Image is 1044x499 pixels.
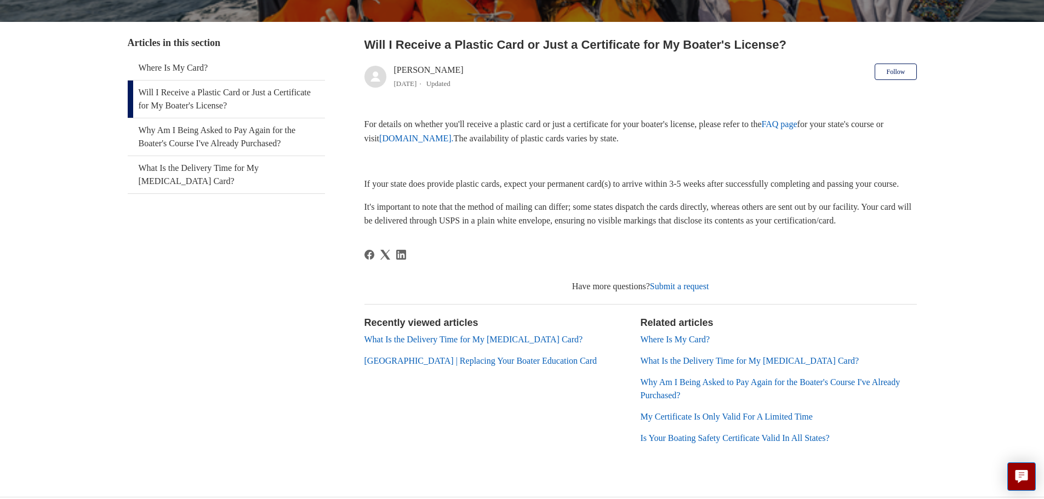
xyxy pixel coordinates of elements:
[380,250,390,260] svg: Share this page on X Corp
[128,81,325,118] a: Will I Receive a Plastic Card or Just a Certificate for My Boater's License?
[364,177,917,191] p: If your state does provide plastic cards, expect your permanent card(s) to arrive within 3-5 week...
[128,156,325,193] a: What Is the Delivery Time for My [MEDICAL_DATA] Card?
[641,335,710,344] a: Where Is My Card?
[364,335,583,344] a: What Is the Delivery Time for My [MEDICAL_DATA] Card?
[364,356,597,365] a: [GEOGRAPHIC_DATA] | Replacing Your Boater Education Card
[128,37,220,48] span: Articles in this section
[641,356,859,365] a: What Is the Delivery Time for My [MEDICAL_DATA] Card?
[364,200,917,228] p: It's important to note that the method of mailing can differ; some states dispatch the cards dire...
[364,316,630,330] h2: Recently viewed articles
[128,118,325,156] a: Why Am I Being Asked to Pay Again for the Boater's Course I've Already Purchased?
[875,64,916,80] button: Follow Article
[762,119,797,129] a: FAQ page
[364,250,374,260] a: Facebook
[426,79,450,88] li: Updated
[641,412,813,421] a: My Certificate Is Only Valid For A Limited Time
[396,250,406,260] a: LinkedIn
[364,250,374,260] svg: Share this page on Facebook
[364,280,917,293] div: Have more questions?
[364,117,917,145] p: For details on whether you'll receive a plastic card or just a certificate for your boater's lice...
[364,36,917,54] h2: Will I Receive a Plastic Card or Just a Certificate for My Boater's License?
[380,250,390,260] a: X Corp
[379,134,454,143] a: [DOMAIN_NAME].
[641,316,917,330] h2: Related articles
[1007,462,1036,491] button: Live chat
[650,282,709,291] a: Submit a request
[394,79,417,88] time: 04/08/2025, 12:43
[128,56,325,80] a: Where Is My Card?
[641,377,900,400] a: Why Am I Being Asked to Pay Again for the Boater's Course I've Already Purchased?
[394,64,464,90] div: [PERSON_NAME]
[396,250,406,260] svg: Share this page on LinkedIn
[641,433,830,443] a: Is Your Boating Safety Certificate Valid In All States?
